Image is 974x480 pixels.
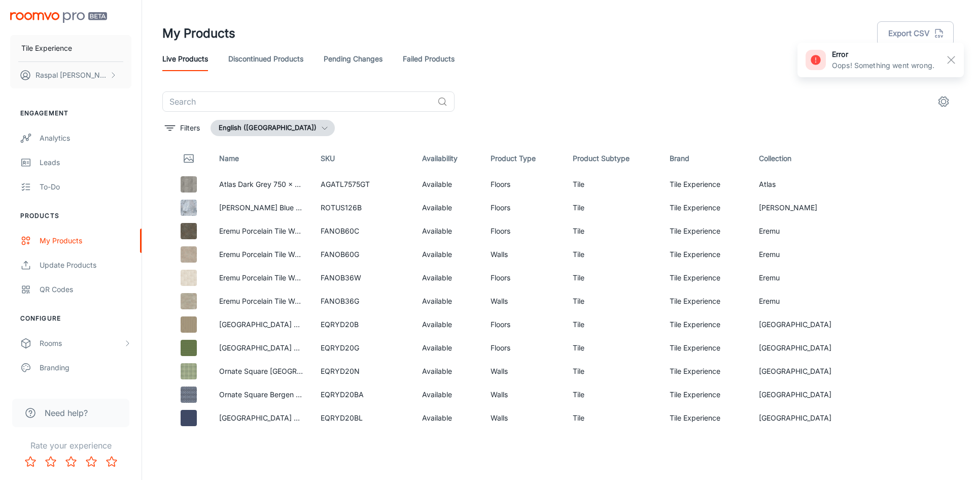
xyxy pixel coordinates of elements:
td: FANOB36W [312,266,414,290]
td: [PERSON_NAME] [751,196,852,219]
td: AGATL7575GT [312,173,414,196]
a: Eremu Porcelain Tile Walls Floor (Grey) 300x600x9mm [219,297,402,305]
td: Tile [565,406,662,430]
td: Tile [565,360,662,383]
td: Tile [565,430,662,453]
td: Tile Experience [662,383,751,406]
td: Tile [565,383,662,406]
svg: Thumbnail [183,152,195,165]
button: Rate 1 star [20,452,41,472]
td: Tile Experience [662,313,751,336]
a: [PERSON_NAME] Blue 600x1200mm [219,203,343,212]
th: Availability [414,144,483,173]
td: Floors [482,173,564,196]
div: Rooms [40,338,123,349]
a: Eremu Porcelain Tile Walls Floor (Grey) 600x600x9mm [219,250,402,259]
div: Leads [40,157,131,168]
th: Collection [751,144,852,173]
th: Product Subtype [565,144,662,173]
td: Available [414,406,483,430]
a: [GEOGRAPHIC_DATA] Green Bathroom Porcelain Tile 200x200mm [219,343,440,352]
button: Tile Experience [10,35,131,61]
td: Walls [482,290,564,313]
td: Floors [482,266,564,290]
a: Pending Changes [324,47,382,71]
button: Rate 3 star [61,452,81,472]
td: Available [414,290,483,313]
th: SKU [312,144,414,173]
p: Filters [180,122,200,134]
td: Tile Experience [662,243,751,266]
td: EQRYD20G [312,336,414,360]
td: Tile Experience [662,196,751,219]
td: Floors [482,196,564,219]
a: Failed Products [403,47,455,71]
h6: error [832,49,934,60]
td: Tile Experience [662,219,751,243]
td: EQRYD20B [312,313,414,336]
td: [GEOGRAPHIC_DATA] [751,406,852,430]
button: filter [162,120,202,136]
td: Tile [565,290,662,313]
td: Tile Experience [662,173,751,196]
button: Rate 2 star [41,452,61,472]
div: Branding [40,362,131,373]
td: Available [414,173,483,196]
td: EQRYD20N [312,360,414,383]
td: Available [414,360,483,383]
td: Tile [565,313,662,336]
td: Available [414,336,483,360]
td: Tile [565,196,662,219]
div: Update Products [40,260,131,271]
td: Walls [482,383,564,406]
a: Live Products [162,47,208,71]
td: ROTUS126B [312,196,414,219]
img: Roomvo PRO Beta [10,12,107,23]
button: Rate 4 star [81,452,101,472]
td: Walls [482,406,564,430]
td: Eremu [751,243,852,266]
td: Floors [482,336,564,360]
h1: My Products [162,24,235,43]
td: Available [414,430,483,453]
td: Walls [482,430,564,453]
td: Tile [565,243,662,266]
p: Tile Experience [21,43,72,54]
td: Available [414,243,483,266]
td: Tile [565,266,662,290]
a: Eremu Porcelain Tile Walls Floor (Cocoa) 600x600x9mm [219,227,407,235]
div: To-do [40,181,131,193]
td: [GEOGRAPHIC_DATA] [751,430,852,453]
td: Tile [565,336,662,360]
td: [GEOGRAPHIC_DATA] [751,383,852,406]
td: Tile Experience [662,266,751,290]
td: Available [414,196,483,219]
p: Rate your experience [8,439,133,452]
a: Ornate Square [GEOGRAPHIC_DATA] Porcelain Tile 200x200mm [219,367,435,375]
th: Brand [662,144,751,173]
div: Texts [40,387,131,398]
td: [GEOGRAPHIC_DATA] [751,336,852,360]
td: Tile Experience [662,360,751,383]
p: Raspal [PERSON_NAME] [36,70,107,81]
div: Analytics [40,133,131,144]
th: Product Type [482,144,564,173]
td: Available [414,383,483,406]
button: Rate 5 star [101,452,122,472]
td: [GEOGRAPHIC_DATA] [751,313,852,336]
th: Name [211,144,312,173]
input: Search [162,91,433,112]
td: Tile [565,219,662,243]
td: Available [414,219,483,243]
td: EQRYD20BA [312,383,414,406]
td: EQRYD20F [312,430,414,453]
td: Floors [482,219,564,243]
td: Eremu [751,290,852,313]
td: Tile [565,173,662,196]
td: Tile Experience [662,336,751,360]
a: [GEOGRAPHIC_DATA] Ocean Blue Bathroom Porcelain Tile 200x200mm [219,413,458,422]
td: EQRYD20BL [312,406,414,430]
a: Atlas Dark Grey 750 x 750mm [219,180,320,188]
td: Tile Experience [662,290,751,313]
a: [GEOGRAPHIC_DATA] Beige Bathroom Porcelain Tile 200x200mm [219,320,439,329]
